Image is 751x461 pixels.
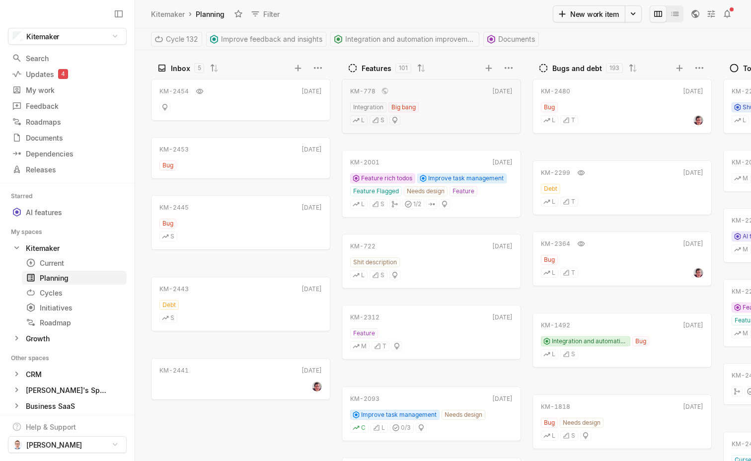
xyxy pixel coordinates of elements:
[26,369,42,380] div: CRM
[8,205,127,219] a: AI features
[342,76,526,461] div: grid
[350,158,379,167] div: KM-2001
[26,288,109,298] div: Cycles
[151,76,330,124] div: KM-2454[DATE]
[350,394,379,403] div: KM-2093
[26,385,107,395] div: [PERSON_NAME]'s Space-o-rama
[8,399,127,413] a: Business SaaS
[8,367,127,381] a: CRM
[743,329,748,338] span: M
[553,5,625,22] button: New work item
[532,310,712,371] div: KM-1492[DATE]Integration and automation improvementsBugLS
[342,234,521,289] a: KM-722[DATE]Shit descriptionLS
[380,200,384,209] span: S
[12,164,123,175] div: Releases
[171,63,190,74] div: Inbox
[541,321,570,330] div: KM-1492
[301,203,322,212] div: [DATE]
[8,82,127,97] a: My work
[380,116,384,125] span: S
[166,32,198,46] span: Cycle 132
[301,145,322,154] div: [DATE]
[571,431,575,440] span: S
[8,436,127,453] button: [PERSON_NAME]
[26,207,62,218] div: AI features
[382,342,386,351] span: T
[361,200,365,209] span: L
[301,366,322,375] div: [DATE]
[8,383,127,397] div: [PERSON_NAME]'s Space-o-rama
[159,145,189,154] div: KM-2453
[452,187,474,196] span: Feature
[26,243,60,253] div: Kitemaker
[532,229,712,289] div: KM-2364[DATE]BugLT
[8,331,127,345] div: Growth
[8,241,127,255] a: Kitemaker
[12,85,123,95] div: My work
[532,76,712,137] div: KM-2480[DATE]BugLT
[445,410,482,419] span: Needs design
[353,329,375,338] span: Feature
[571,350,575,359] span: S
[361,410,437,419] span: Improve task management
[541,239,570,248] div: KM-2364
[650,5,683,22] div: board and list toggle
[8,146,127,161] a: Dependencies
[149,7,187,21] a: Kitemaker
[492,394,513,403] div: [DATE]
[26,303,123,313] div: Initiatives
[26,31,59,42] span: Kitemaker
[12,69,123,79] div: Updates
[743,245,748,254] span: M
[342,147,521,221] div: KM-2001[DATE]Feature rich todosImprove task managementFeature FlaggedNeeds designFeatureLS1/2
[151,274,330,334] div: KM-2443[DATE]DebtS
[544,184,557,193] span: Debt
[170,313,174,322] span: S
[26,440,82,450] span: [PERSON_NAME]
[381,423,385,432] span: L
[552,197,555,206] span: L
[301,87,322,96] div: [DATE]
[743,174,748,183] span: M
[26,258,123,268] div: Current
[8,130,127,145] a: Documents
[370,115,387,125] button: S
[162,161,173,170] span: Bug
[650,5,667,22] button: Change to mode board_view
[8,98,127,113] a: Feedback
[361,271,365,280] span: L
[353,258,397,267] span: Shit description
[22,286,127,300] a: Cycles
[498,32,535,46] span: Documents
[26,333,50,344] div: Growth
[407,187,445,196] span: Needs design
[492,158,513,167] div: [DATE]
[413,200,421,209] span: 1 / 2
[159,285,189,294] div: KM-2443
[26,401,75,411] div: Business SaaS
[353,187,399,196] span: Feature Flagged
[342,76,521,137] div: KM-778[DATE]IntegrationBig bangLS
[342,302,521,363] div: KM-2312[DATE]FeatureMT
[22,315,127,329] a: Roadmap
[12,149,123,159] div: Dependencies
[58,69,68,79] div: 4
[8,162,127,177] a: Releases
[571,197,575,206] span: T
[151,79,330,121] a: KM-2454[DATE]
[312,382,322,391] img: 9494b936-a021-4b8a-a7c0-f6283f02f6c2.jpeg
[541,402,570,411] div: KM-1818
[353,103,383,112] span: Integration
[683,168,703,177] div: [DATE]
[159,366,189,375] div: KM-2441
[350,87,375,96] div: KM-778
[22,271,127,285] a: Planning
[151,137,330,179] a: KM-2453[DATE]Bug
[159,87,189,96] div: KM-2454
[26,273,123,283] div: Planning
[342,384,521,444] div: KM-2093[DATE]Improve task managementNeeds designCL0/3
[342,386,521,441] a: KM-2093[DATE]Improve task managementNeeds designCL0/3
[683,402,703,411] div: [DATE]
[492,242,513,251] div: [DATE]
